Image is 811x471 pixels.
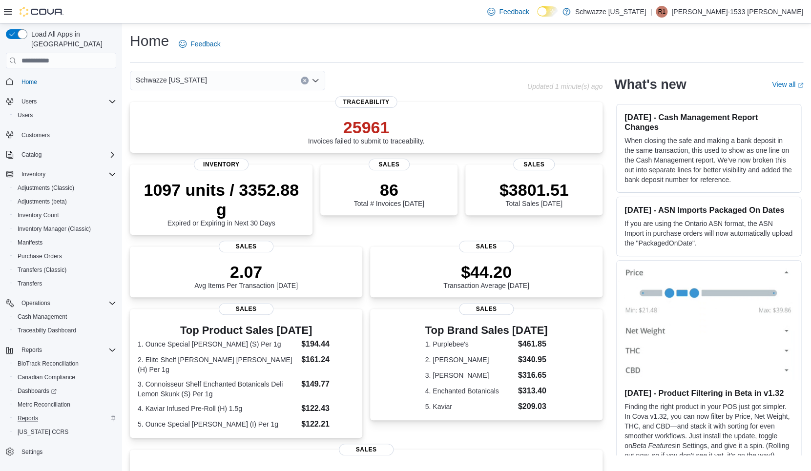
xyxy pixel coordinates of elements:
[10,425,120,439] button: [US_STATE] CCRS
[301,77,309,84] button: Clear input
[499,7,529,17] span: Feedback
[443,262,529,282] p: $44.20
[624,219,793,248] p: If you are using the Ontario ASN format, the ASN Import in purchase orders will now automatically...
[219,303,273,315] span: Sales
[138,325,354,336] h3: Top Product Sales [DATE]
[21,170,45,178] span: Inventory
[18,344,46,356] button: Reports
[2,445,120,459] button: Settings
[10,411,120,425] button: Reports
[136,74,207,86] span: Schwazze [US_STATE]
[18,313,67,321] span: Cash Management
[459,241,514,252] span: Sales
[308,118,425,137] p: 25961
[671,6,803,18] p: [PERSON_NAME]-1533 [PERSON_NAME]
[301,354,354,366] dd: $161.24
[14,250,66,262] a: Purchase Orders
[650,6,652,18] p: |
[658,6,665,18] span: R1
[2,74,120,88] button: Home
[194,159,249,170] span: Inventory
[518,401,548,412] dd: $209.03
[2,167,120,181] button: Inventory
[483,2,533,21] a: Feedback
[624,388,793,398] h3: [DATE] - Product Filtering in Beta in v1.32
[18,344,116,356] span: Reports
[10,324,120,337] button: Traceabilty Dashboard
[138,339,297,349] dt: 1. Ounce Special [PERSON_NAME] (S) Per 1g
[10,398,120,411] button: Metrc Reconciliation
[14,278,116,289] span: Transfers
[10,236,120,249] button: Manifests
[14,399,74,410] a: Metrc Reconciliation
[10,249,120,263] button: Purchase Orders
[369,159,410,170] span: Sales
[14,371,79,383] a: Canadian Compliance
[425,402,514,411] dt: 5. Kaviar
[10,108,120,122] button: Users
[14,209,63,221] a: Inventory Count
[18,252,62,260] span: Purchase Orders
[14,196,116,207] span: Adjustments (beta)
[425,325,548,336] h3: Top Brand Sales [DATE]
[624,402,793,460] p: Finding the right product in your POS just got simpler. In Cova v1.32, you can now filter by Pric...
[14,237,46,248] a: Manifests
[18,373,75,381] span: Canadian Compliance
[138,180,305,227] div: Expired or Expiring in Next 30 Days
[425,386,514,396] dt: 4. Enchanted Botanicals
[2,95,120,108] button: Users
[624,112,793,132] h3: [DATE] - Cash Management Report Changes
[14,182,78,194] a: Adjustments (Classic)
[138,419,297,429] dt: 5. Ounce Special [PERSON_NAME] (I) Per 1g
[18,401,70,409] span: Metrc Reconciliation
[797,82,803,88] svg: External link
[18,198,67,205] span: Adjustments (beta)
[354,180,424,207] div: Total # Invoices [DATE]
[2,343,120,357] button: Reports
[14,426,116,438] span: Washington CCRS
[518,354,548,366] dd: $340.95
[18,280,42,287] span: Transfers
[312,77,319,84] button: Open list of options
[18,211,59,219] span: Inventory Count
[194,262,298,282] p: 2.07
[518,338,548,350] dd: $461.85
[14,311,116,323] span: Cash Management
[21,299,50,307] span: Operations
[138,355,297,374] dt: 2. Elite Shelf [PERSON_NAME] [PERSON_NAME] (H) Per 1g
[10,370,120,384] button: Canadian Compliance
[18,297,54,309] button: Operations
[18,446,46,458] a: Settings
[14,182,116,194] span: Adjustments (Classic)
[18,297,116,309] span: Operations
[14,223,116,235] span: Inventory Manager (Classic)
[14,325,80,336] a: Traceabilty Dashboard
[14,358,83,369] a: BioTrack Reconciliation
[18,149,45,161] button: Catalog
[10,195,120,208] button: Adjustments (beta)
[575,6,646,18] p: Schwazze [US_STATE]
[14,223,95,235] a: Inventory Manager (Classic)
[614,77,686,92] h2: What's new
[18,428,68,436] span: [US_STATE] CCRS
[18,75,116,87] span: Home
[175,34,224,54] a: Feedback
[138,180,305,219] p: 1097 units / 3352.88 g
[14,250,116,262] span: Purchase Orders
[18,96,41,107] button: Users
[18,327,76,334] span: Traceabilty Dashboard
[18,266,66,274] span: Transfers (Classic)
[10,384,120,398] a: Dashboards
[14,412,42,424] a: Reports
[21,448,42,456] span: Settings
[513,159,554,170] span: Sales
[14,385,61,397] a: Dashboards
[10,222,120,236] button: Inventory Manager (Classic)
[301,378,354,390] dd: $149.77
[18,76,41,88] a: Home
[443,262,529,289] div: Transaction Average [DATE]
[339,444,394,455] span: Sales
[518,369,548,381] dd: $316.65
[138,404,297,413] dt: 4. Kaviar Infused Pre-Roll (H) 1.5g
